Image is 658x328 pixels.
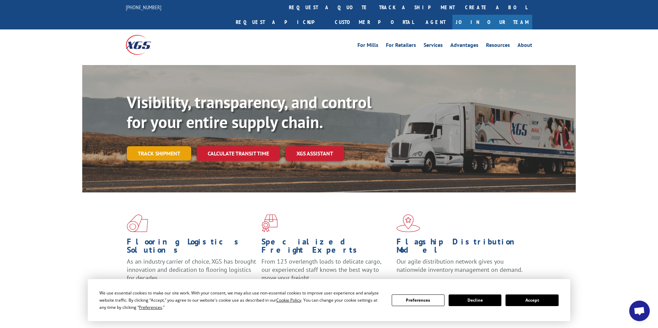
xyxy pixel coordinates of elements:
[397,238,526,257] h1: Flagship Distribution Model
[127,257,256,282] span: As an industry carrier of choice, XGS has brought innovation and dedication to flooring logistics...
[450,42,478,50] a: Advantages
[397,257,523,274] span: Our agile distribution network gives you nationwide inventory management on demand.
[505,294,558,306] button: Accept
[126,4,161,11] a: [PHONE_NUMBER]
[486,42,510,50] a: Resources
[424,42,443,50] a: Services
[517,42,532,50] a: About
[330,15,419,29] a: Customer Portal
[127,91,371,133] b: Visibility, transparency, and control for your entire supply chain.
[261,238,391,257] h1: Specialized Freight Experts
[452,15,532,29] a: Join Our Team
[392,294,444,306] button: Preferences
[386,42,416,50] a: For Retailers
[419,15,452,29] a: Agent
[397,214,420,232] img: xgs-icon-flagship-distribution-model-red
[276,297,301,303] span: Cookie Policy
[231,15,330,29] a: Request a pickup
[197,146,280,161] a: Calculate transit time
[261,214,278,232] img: xgs-icon-focused-on-flooring-red
[449,294,501,306] button: Decline
[285,146,344,161] a: XGS ASSISTANT
[357,42,378,50] a: For Mills
[99,289,383,311] div: We use essential cookies to make our site work. With your consent, we may also use non-essential ...
[127,238,256,257] h1: Flooring Logistics Solutions
[127,146,191,161] a: Track shipment
[127,214,148,232] img: xgs-icon-total-supply-chain-intelligence-red
[629,301,650,321] a: Open chat
[88,279,570,321] div: Cookie Consent Prompt
[139,304,162,310] span: Preferences
[261,257,391,288] p: From 123 overlength loads to delicate cargo, our experienced staff knows the best way to move you...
